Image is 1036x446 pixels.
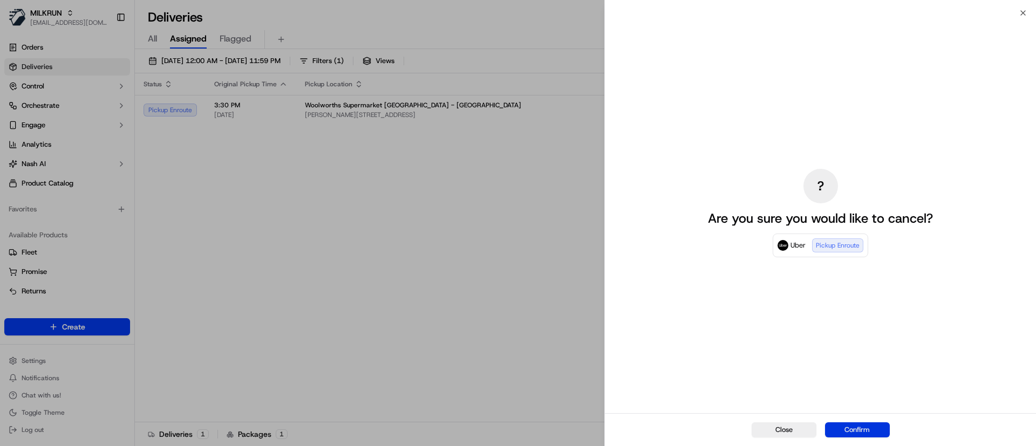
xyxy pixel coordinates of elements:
span: Uber [790,240,806,251]
button: Confirm [825,422,890,437]
p: Are you sure you would like to cancel? [708,210,933,227]
button: Close [752,422,816,437]
div: ? [803,169,838,203]
img: Uber [778,240,788,251]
